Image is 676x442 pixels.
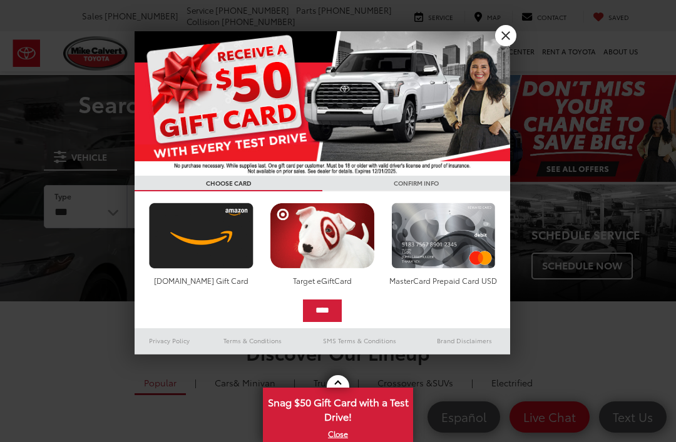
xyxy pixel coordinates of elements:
a: Privacy Policy [135,333,205,348]
img: targetcard.png [267,203,377,269]
img: amazoncard.png [146,203,257,269]
img: 55838_top_625864.jpg [135,31,510,176]
span: Snag $50 Gift Card with a Test Drive! [264,389,412,427]
img: mastercard.png [388,203,499,269]
a: Brand Disclaimers [419,333,510,348]
div: [DOMAIN_NAME] Gift Card [146,275,257,286]
h3: CONFIRM INFO [322,176,510,191]
div: MasterCard Prepaid Card USD [388,275,499,286]
a: Terms & Conditions [205,333,300,348]
h3: CHOOSE CARD [135,176,322,191]
a: SMS Terms & Conditions [300,333,419,348]
div: Target eGiftCard [267,275,377,286]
